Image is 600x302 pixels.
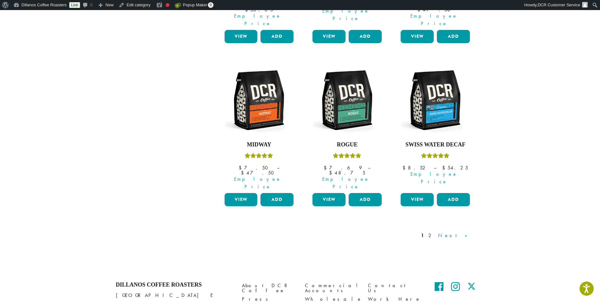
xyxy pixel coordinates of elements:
h4: Rogue [311,141,383,148]
h4: Swiss Water Decaf [399,141,471,148]
span: $ [329,169,334,176]
span: $ [324,164,329,171]
bdi: 7.69 [324,164,362,171]
bdi: 7.50 [239,164,271,171]
a: About DCR Coffee [242,282,295,295]
bdi: 48.75 [329,169,365,176]
span: Employee Price [220,175,295,191]
span: – [368,164,370,171]
a: View [401,193,434,206]
div: Rated 5.00 out of 5 [333,152,361,162]
button: Add [260,193,294,206]
span: Employee Price [308,175,383,191]
button: Add [349,193,382,206]
div: Rated 5.00 out of 5 [245,152,273,162]
a: MidwayRated 5.00 out of 5 Employee Price [223,64,295,191]
span: Employee Price [308,7,383,22]
a: View [225,193,258,206]
bdi: 8.52 [403,164,428,171]
button: Add [260,30,294,43]
img: DCR-12oz-Rogue-Stock-scaled.png [311,64,383,136]
img: DCR-12oz-Midway-Stock-scaled.png [223,64,295,136]
a: Contact Us [368,282,421,295]
a: Swiss Water DecafRated 5.00 out of 5 Employee Price [399,64,471,191]
span: Employee Price [397,12,471,27]
span: $ [241,169,246,176]
a: RogueRated 5.00 out of 5 Employee Price [311,64,383,191]
button: Add [437,193,470,206]
a: Next » [437,232,473,239]
span: Employee Price [397,170,471,185]
img: DCR-12oz-FTO-Swiss-Water-Decaf-Stock-scaled.png [399,64,471,136]
a: View [312,30,346,43]
a: View [225,30,258,43]
span: DCR Customer Service [538,3,580,7]
a: 2 [427,232,435,239]
a: 1 [420,232,425,239]
h4: Midway [223,141,295,148]
span: 0 [208,2,214,8]
div: Needs improvement [166,3,169,7]
a: View [312,193,346,206]
span: $ [239,164,244,171]
span: Employee Price [220,12,295,27]
span: – [434,164,436,171]
a: Commercial Accounts [305,282,358,295]
span: $ [403,164,408,171]
bdi: 54.25 [442,164,468,171]
span: $ [442,164,448,171]
a: Live [69,2,80,8]
a: View [401,30,434,43]
bdi: 47.50 [241,169,277,176]
span: – [277,164,279,171]
button: Add [349,30,382,43]
div: Rated 5.00 out of 5 [421,152,449,162]
button: Add [437,30,470,43]
h4: Dillanos Coffee Roasters [116,282,232,288]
